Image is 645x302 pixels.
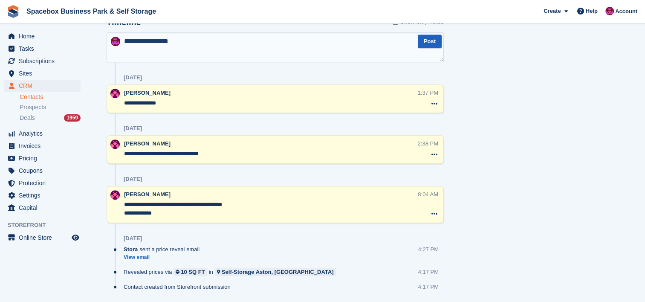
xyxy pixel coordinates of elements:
img: Avishka Chauhan [110,89,120,98]
div: 4:27 PM [418,245,439,253]
a: Deals 1959 [20,113,81,122]
span: Deals [20,114,35,122]
a: menu [4,140,81,152]
span: Settings [19,189,70,201]
div: [DATE] [124,176,142,183]
a: menu [4,128,81,139]
div: sent a price reveal email [124,245,204,253]
span: Pricing [19,152,70,164]
a: menu [4,177,81,189]
div: 1:37 PM [418,89,438,97]
img: stora-icon-8386f47178a22dfd0bd8f6a31ec36ba5ce8667c1dd55bd0f319d3a0aa187defe.svg [7,5,20,18]
span: Tasks [19,43,70,55]
div: 2:38 PM [418,139,438,148]
div: Revealed prices via in [124,268,340,276]
a: View email [124,254,204,261]
span: [PERSON_NAME] [124,191,171,197]
img: Avishka Chauhan [110,190,120,200]
div: [DATE] [124,235,142,242]
span: [PERSON_NAME] [124,140,171,147]
span: Coupons [19,165,70,177]
span: Prospects [20,103,46,111]
a: Preview store [70,232,81,243]
img: Shitika Balanath [605,7,614,15]
a: menu [4,43,81,55]
span: Storefront [8,221,85,229]
span: Subscriptions [19,55,70,67]
a: Self-Storage Aston, [GEOGRAPHIC_DATA] [215,268,336,276]
div: [DATE] [124,74,142,81]
span: Stora [124,245,138,253]
a: menu [4,30,81,42]
span: Analytics [19,128,70,139]
span: Create [544,7,561,15]
span: Online Store [19,232,70,244]
span: Capital [19,202,70,214]
a: menu [4,152,81,164]
div: Self-Storage Aston, [GEOGRAPHIC_DATA] [222,268,334,276]
span: Home [19,30,70,42]
a: menu [4,55,81,67]
a: Spacebox Business Park & Self Storage [23,4,159,18]
a: menu [4,80,81,92]
span: [PERSON_NAME] [124,90,171,96]
div: 4:17 PM [418,268,439,276]
button: Post [418,35,442,49]
a: 10 SQ FT [174,268,207,276]
div: 8:04 AM [418,190,438,198]
span: Invoices [19,140,70,152]
div: 10 SQ FT [181,268,205,276]
span: Account [615,7,637,16]
div: 4:17 PM [418,283,439,291]
span: Protection [19,177,70,189]
span: Sites [19,67,70,79]
img: Avishka Chauhan [110,139,120,149]
img: Shitika Balanath [111,37,120,46]
div: [DATE] [124,125,142,132]
a: menu [4,189,81,201]
a: Contacts [20,93,81,101]
span: Help [586,7,598,15]
a: menu [4,202,81,214]
a: menu [4,67,81,79]
a: menu [4,165,81,177]
span: CRM [19,80,70,92]
div: Contact created from Storefront submission [124,283,235,291]
a: Prospects [20,103,81,112]
div: 1959 [64,114,81,122]
a: menu [4,232,81,244]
